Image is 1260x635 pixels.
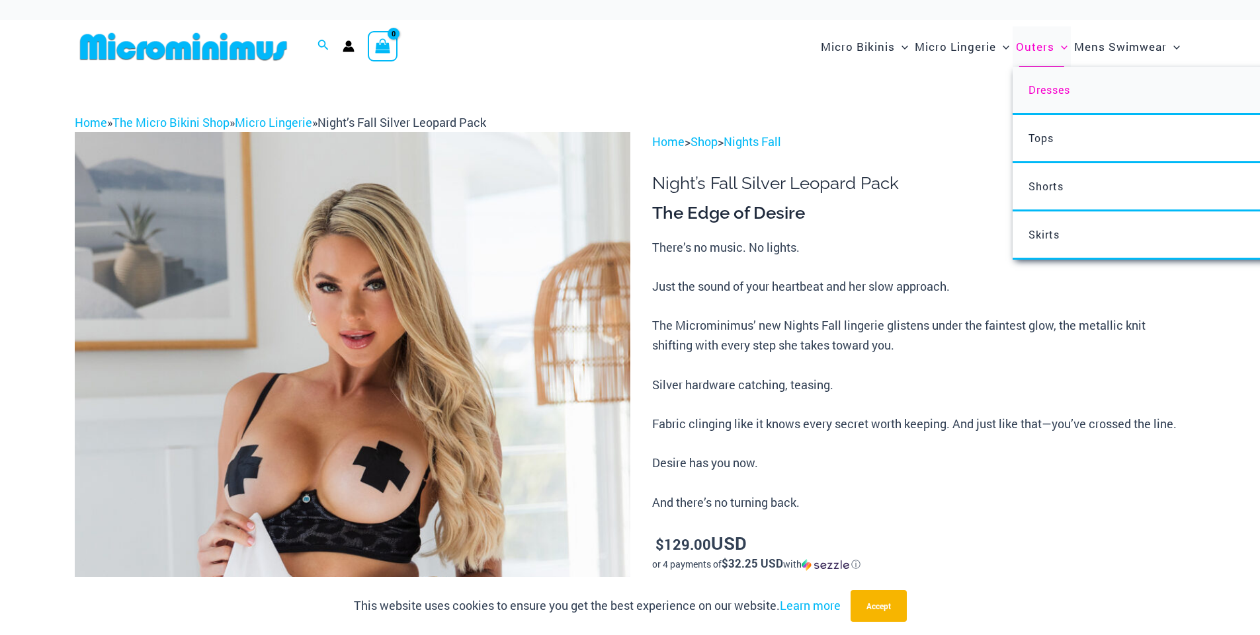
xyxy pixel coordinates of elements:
a: OutersMenu ToggleMenu Toggle [1013,26,1071,67]
a: Home [652,133,685,149]
bdi: 129.00 [655,535,711,554]
p: > > [652,132,1185,152]
span: Dresses [1029,83,1070,96]
span: Micro Lingerie [915,30,996,63]
a: Mens SwimwearMenu ToggleMenu Toggle [1071,26,1183,67]
a: Shop [691,133,718,149]
a: The Micro Bikini Shop [112,114,230,130]
a: Account icon link [343,40,355,52]
a: Learn more [780,597,841,613]
span: Menu Toggle [1054,30,1068,63]
button: Accept [851,590,907,622]
span: Night’s Fall Silver Leopard Pack [317,114,486,130]
span: Shorts [1029,179,1064,193]
span: Menu Toggle [996,30,1009,63]
nav: Site Navigation [816,24,1186,69]
p: This website uses cookies to ensure you get the best experience on our website. [354,596,841,616]
img: MM SHOP LOGO FLAT [75,32,292,61]
p: There’s no music. No lights. Just the sound of your heartbeat and her slow approach. The Micromin... [652,238,1185,513]
h1: Night’s Fall Silver Leopard Pack [652,173,1185,194]
span: Tops [1029,131,1054,145]
span: Skirts [1029,227,1060,241]
span: Mens Swimwear [1074,30,1167,63]
a: Micro BikinisMenu ToggleMenu Toggle [818,26,911,67]
a: Nights Fall [724,133,781,149]
span: Micro Bikinis [821,30,895,63]
img: Sezzle [802,559,849,571]
a: Micro LingerieMenu ToggleMenu Toggle [911,26,1013,67]
p: USD [652,533,1185,554]
a: Home [75,114,107,130]
span: Menu Toggle [1167,30,1180,63]
div: or 4 payments of with [652,558,1185,571]
h3: The Edge of Desire [652,202,1185,225]
a: View Shopping Cart, empty [368,31,398,61]
span: $ [655,535,664,554]
span: Outers [1016,30,1054,63]
span: $32.25 USD [722,556,783,571]
a: Micro Lingerie [235,114,312,130]
span: » » » [75,114,486,130]
span: Menu Toggle [895,30,908,63]
a: Search icon link [317,38,329,55]
div: or 4 payments of$32.25 USDwithSezzle Click to learn more about Sezzle [652,558,1185,571]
